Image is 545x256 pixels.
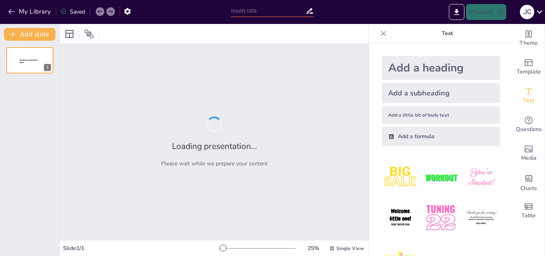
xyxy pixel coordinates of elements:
div: Add a heading [382,56,500,80]
span: Position [84,29,94,39]
p: Please wait while we prepare your content [161,160,268,167]
button: My Library [6,5,54,18]
div: Add charts and graphs [513,168,545,196]
div: Change the overall theme [513,24,545,53]
button: J C [520,4,534,20]
div: Get real-time input from your audience [513,110,545,139]
img: 5.jpeg [422,199,459,236]
span: Sendsteps presentation editor [20,59,38,64]
img: 1.jpeg [382,159,419,196]
button: Present [466,4,506,20]
img: 3.jpeg [463,159,500,196]
img: 2.jpeg [422,159,459,196]
span: Single View [336,245,364,252]
div: Add images, graphics, shapes or video [513,139,545,168]
div: 25 % [304,244,323,252]
div: Add a subheading [382,83,500,103]
div: Layout [63,28,76,40]
div: 1 [6,47,53,73]
input: Insert title [231,5,306,17]
span: Media [521,154,537,163]
h2: Loading presentation... [172,141,257,152]
span: Theme [519,39,538,48]
span: Table [521,211,536,220]
img: 4.jpeg [382,199,419,236]
span: Template [517,67,541,76]
div: Add text boxes [513,81,545,110]
div: J C [520,5,534,19]
span: Questions [516,125,542,134]
p: Text [390,24,505,43]
div: Add a table [513,196,545,225]
div: Add a formula [382,127,500,146]
div: Saved [60,8,85,16]
div: Add a little bit of body text [382,106,500,124]
img: 6.jpeg [463,199,500,236]
button: Export to PowerPoint [449,4,464,20]
div: Slide 1 / 1 [63,244,219,252]
div: 1 [44,64,51,71]
span: Text [523,96,534,105]
button: Add slide [4,28,55,41]
span: Charts [520,184,537,193]
div: Add ready made slides [513,53,545,81]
